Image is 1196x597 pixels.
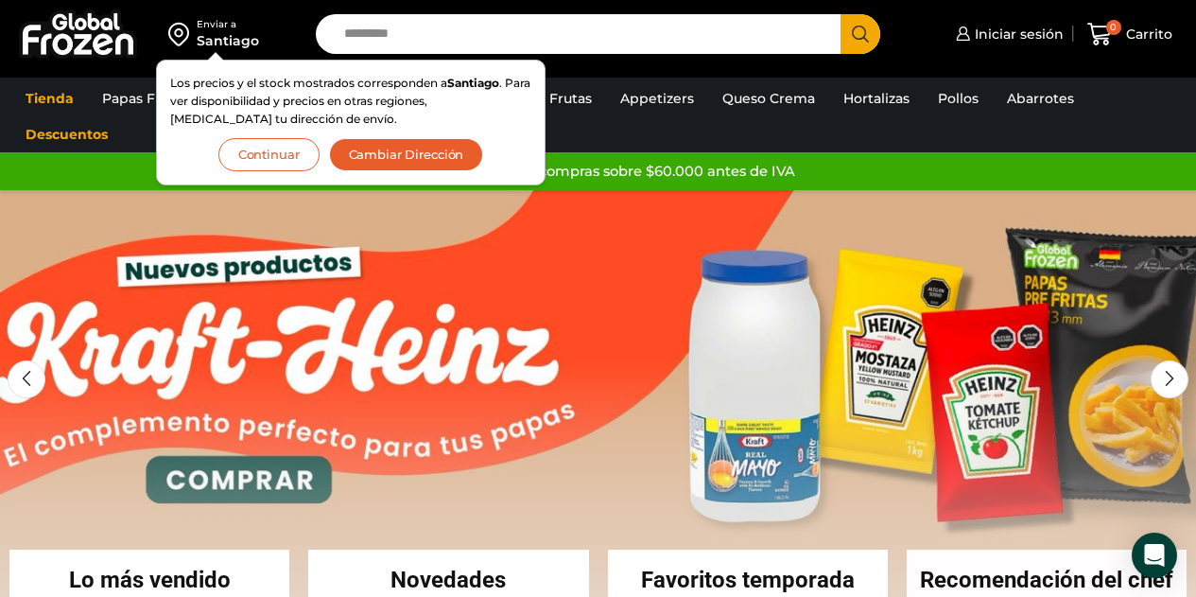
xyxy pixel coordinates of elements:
div: Previous slide [8,360,45,398]
a: Hortalizas [834,80,919,116]
a: 0 Carrito [1083,12,1177,57]
h2: Recomendación del chef [907,569,1187,591]
span: 0 [1106,20,1121,35]
a: Queso Crema [713,80,824,116]
a: Papas Fritas [93,80,194,116]
h2: Novedades [308,569,588,591]
img: address-field-icon.svg [168,18,197,50]
button: Continuar [218,138,320,171]
p: Los precios y el stock mostrados corresponden a . Para ver disponibilidad y precios en otras regi... [170,74,531,129]
a: Appetizers [611,80,703,116]
button: Cambiar Dirección [329,138,484,171]
div: Next slide [1151,360,1188,398]
div: Santiago [197,31,259,50]
a: Descuentos [16,116,117,152]
strong: Santiago [447,76,499,90]
a: Pollos [928,80,988,116]
a: Iniciar sesión [951,15,1064,53]
a: Tienda [16,80,83,116]
div: Enviar a [197,18,259,31]
button: Search button [841,14,880,54]
div: Open Intercom Messenger [1132,533,1177,578]
h2: Favoritos temporada [608,569,888,591]
span: Carrito [1121,25,1172,44]
span: Iniciar sesión [970,25,1064,44]
h2: Lo más vendido [9,569,289,591]
a: Abarrotes [997,80,1083,116]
